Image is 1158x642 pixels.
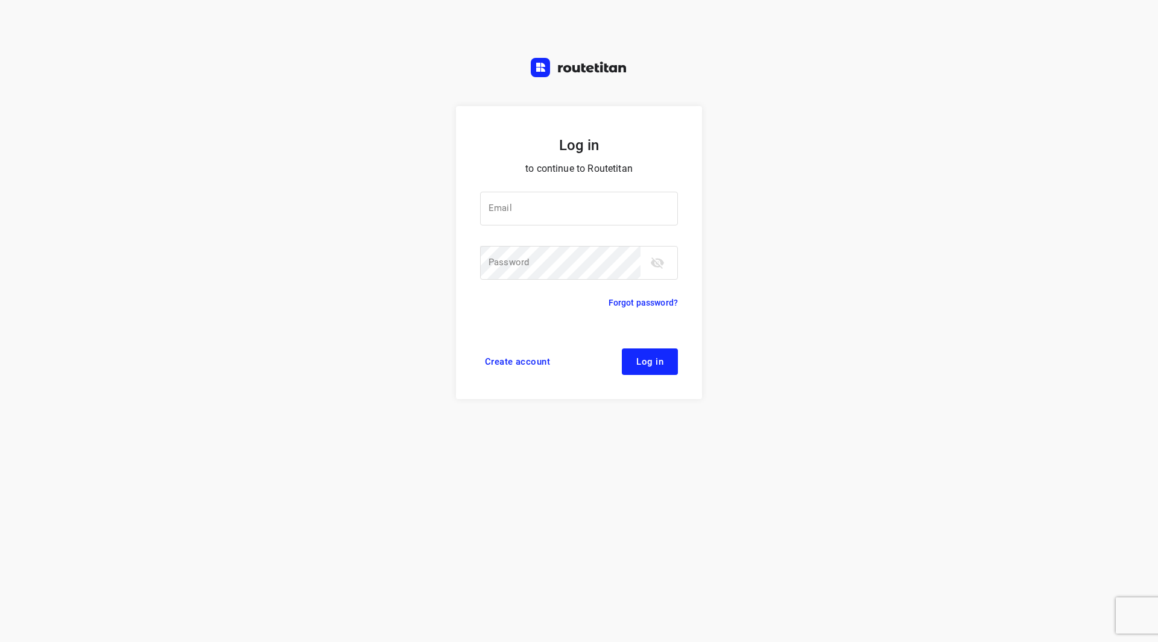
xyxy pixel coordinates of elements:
h5: Log in [480,135,678,156]
a: Routetitan [531,58,627,80]
span: Log in [636,357,663,367]
img: Routetitan [531,58,627,77]
button: toggle password visibility [645,251,669,275]
p: to continue to Routetitan [480,160,678,177]
span: Create account [485,357,550,367]
button: Log in [622,348,678,375]
a: Create account [480,348,555,375]
a: Forgot password? [609,295,678,310]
